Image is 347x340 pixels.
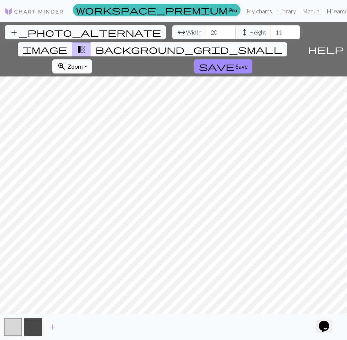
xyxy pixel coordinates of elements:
span: save [199,61,235,72]
button: Save [194,59,252,73]
span: Width [186,28,202,37]
a: Manual [299,4,324,19]
a: Library [275,4,299,19]
span: arrow_range [177,27,186,37]
span: workspace_premium [76,5,227,15]
span: image [23,44,67,55]
span: add_photo_alternate [10,27,161,37]
a: My charts [243,4,275,19]
span: Save [236,63,248,70]
button: Add color [43,320,62,334]
span: background_grid_small [95,44,282,55]
span: Zoom [68,63,83,70]
button: Help [305,22,347,76]
button: Zoom [52,59,92,73]
span: zoom_in [57,61,66,72]
a: Pro [73,4,240,16]
span: add [48,322,57,332]
span: help [308,44,344,55]
span: Height [249,28,266,37]
span: transition_fade [77,44,86,55]
iframe: chat widget [316,310,340,333]
span: height [240,27,249,37]
img: Logo [4,7,64,16]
